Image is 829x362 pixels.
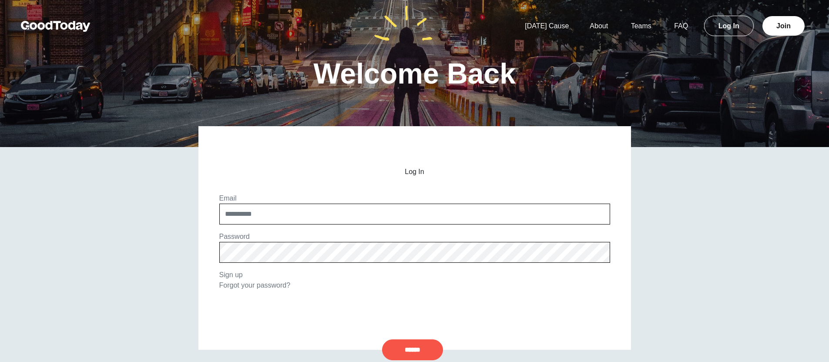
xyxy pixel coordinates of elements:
[313,59,516,88] h1: Welcome Back
[219,194,237,202] label: Email
[704,16,754,36] a: Log In
[579,22,618,30] a: About
[762,16,805,36] a: Join
[219,168,610,176] h2: Log In
[664,22,698,30] a: FAQ
[21,21,91,32] img: GoodToday
[219,271,243,278] a: Sign up
[219,233,250,240] label: Password
[514,22,579,30] a: [DATE] Cause
[621,22,662,30] a: Teams
[219,282,291,289] a: Forgot your password?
